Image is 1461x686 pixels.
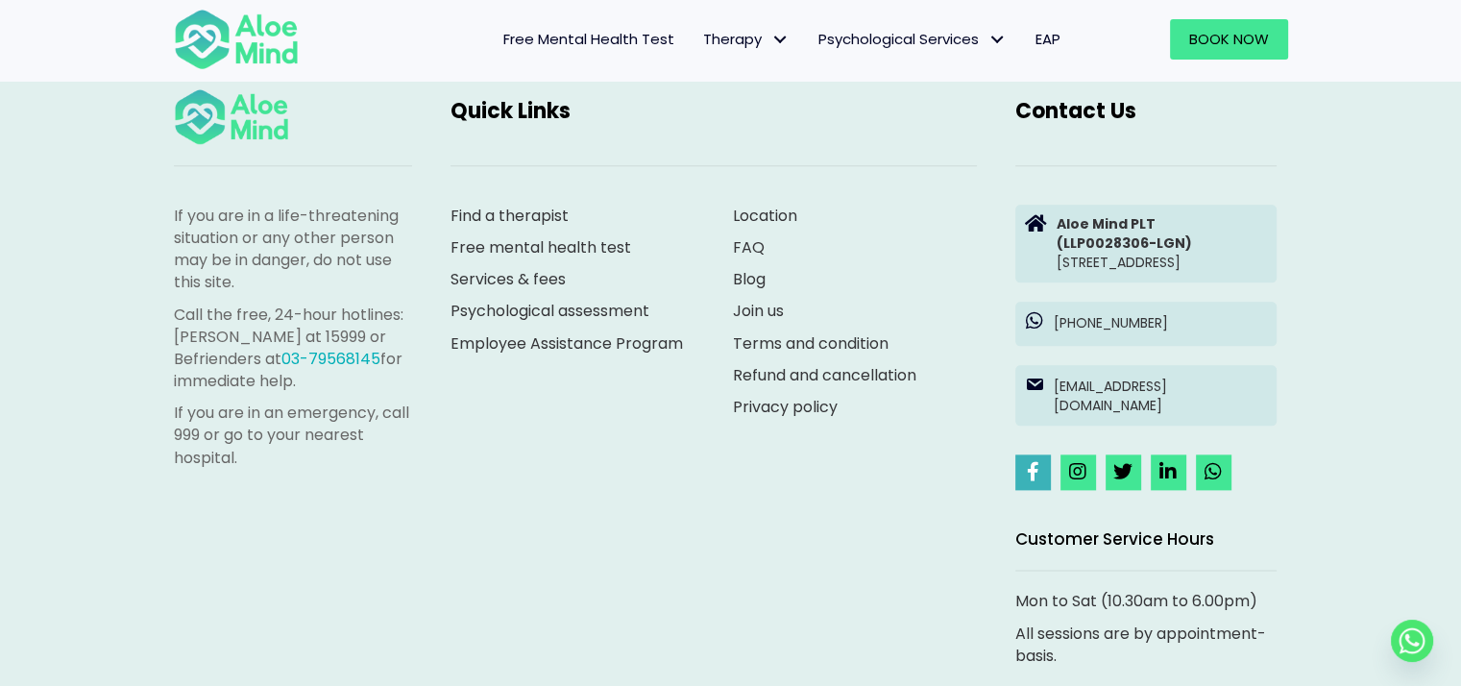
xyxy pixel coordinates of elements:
a: Find a therapist [450,205,569,227]
img: Aloe mind Logo [174,87,289,146]
p: All sessions are by appointment-basis. [1015,623,1277,667]
a: Book Now [1170,19,1288,60]
span: Psychological Services: submenu [984,26,1011,54]
a: Services & fees [450,268,566,290]
a: Terms and condition [733,332,889,355]
p: [EMAIL_ADDRESS][DOMAIN_NAME] [1054,377,1267,416]
span: Quick Links [450,96,571,126]
a: [PHONE_NUMBER] [1015,302,1277,346]
a: FAQ [733,236,765,258]
a: Psychological ServicesPsychological Services: submenu [804,19,1021,60]
span: Book Now [1189,29,1269,49]
a: EAP [1021,19,1075,60]
nav: Menu [324,19,1075,60]
a: Location [733,205,797,227]
a: Aloe Mind PLT(LLP0028306-LGN)[STREET_ADDRESS] [1015,205,1277,282]
a: Employee Assistance Program [450,332,683,355]
span: Customer Service Hours [1015,527,1214,551]
img: Aloe mind Logo [174,8,299,71]
a: 03-79568145 [281,348,380,370]
span: Therapy [703,29,790,49]
a: Whatsapp [1391,620,1433,662]
strong: Aloe Mind PLT [1057,214,1156,233]
span: Free Mental Health Test [503,29,674,49]
span: EAP [1035,29,1060,49]
a: Privacy policy [733,396,838,418]
strong: (LLP0028306-LGN) [1057,233,1192,253]
a: Free Mental Health Test [489,19,689,60]
p: If you are in an emergency, call 999 or go to your nearest hospital. [174,402,412,469]
a: Blog [733,268,766,290]
a: [EMAIL_ADDRESS][DOMAIN_NAME] [1015,365,1277,426]
a: Refund and cancellation [733,364,916,386]
span: Contact Us [1015,96,1136,126]
p: If you are in a life-threatening situation or any other person may be in danger, do not use this ... [174,205,412,294]
a: TherapyTherapy: submenu [689,19,804,60]
a: Psychological assessment [450,300,649,322]
p: [STREET_ADDRESS] [1057,214,1267,273]
a: Join us [733,300,784,322]
p: Mon to Sat (10.30am to 6.00pm) [1015,590,1277,612]
span: Therapy: submenu [767,26,794,54]
p: [PHONE_NUMBER] [1054,313,1267,332]
a: Free mental health test [450,236,631,258]
p: Call the free, 24-hour hotlines: [PERSON_NAME] at 15999 or Befrienders at for immediate help. [174,304,412,393]
span: Psychological Services [818,29,1007,49]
